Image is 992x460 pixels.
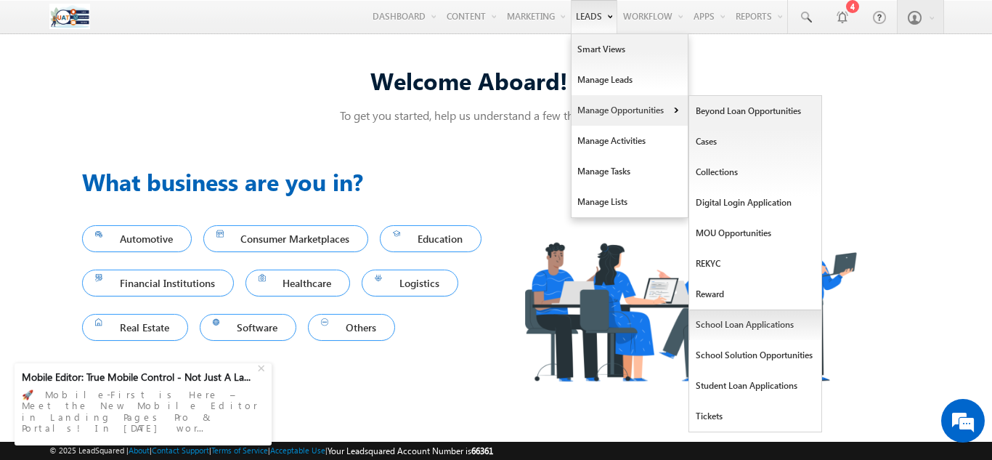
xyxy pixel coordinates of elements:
[689,249,822,279] a: REKYC
[95,229,179,249] span: Automotive
[129,445,150,455] a: About
[572,65,688,95] a: Manage Leads
[471,445,493,456] span: 66361
[689,157,822,187] a: Collections
[689,218,822,249] a: MOU Opportunities
[211,445,268,455] a: Terms of Service
[238,7,273,42] div: Minimize live chat window
[572,156,688,187] a: Manage Tasks
[321,318,382,337] span: Others
[25,76,61,95] img: d_60004797649_company_0_60004797649
[572,187,688,217] a: Manage Lists
[22,371,256,384] div: Mobile Editor: True Mobile Control - Not Just A La...
[689,96,822,126] a: Beyond Loan Opportunities
[213,318,284,337] span: Software
[496,164,884,411] img: Industry.png
[689,279,822,310] a: Reward
[689,371,822,401] a: Student Loan Applications
[95,318,175,337] span: Real Estate
[375,273,445,293] span: Logistics
[49,4,89,29] img: Custom Logo
[259,273,338,293] span: Healthcare
[95,273,221,293] span: Financial Institutions
[270,445,325,455] a: Acceptable Use
[76,76,244,95] div: Leave a message
[689,187,822,218] a: Digital Login Application
[393,229,468,249] span: Education
[254,358,272,376] div: +
[216,229,356,249] span: Consumer Marketplaces
[689,340,822,371] a: School Solution Opportunities
[82,164,496,199] h3: What business are you in?
[19,134,265,344] textarea: Type your message and click 'Submit'
[572,126,688,156] a: Manage Activities
[213,357,264,376] em: Submit
[49,444,493,458] span: © 2025 LeadSquared | | | | |
[82,65,910,96] div: Welcome Aboard! Devi
[572,34,688,65] a: Smart Views
[328,445,493,456] span: Your Leadsquared Account Number is
[689,126,822,157] a: Cases
[572,95,688,126] a: Manage Opportunities
[689,310,822,340] a: School Loan Applications
[689,401,822,432] a: Tickets
[82,108,910,123] p: To get you started, help us understand a few things about you!
[22,384,264,438] div: 🚀 Mobile-First is Here – Meet the New Mobile Editor in Landing Pages Pro & Portals! In [DATE] wor...
[152,445,209,455] a: Contact Support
